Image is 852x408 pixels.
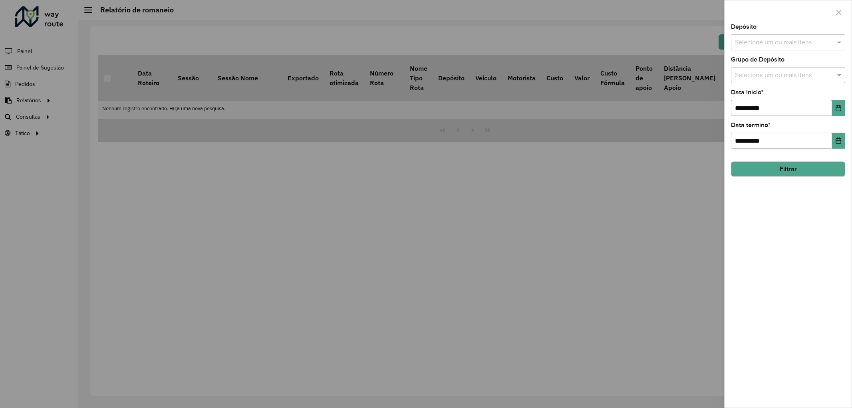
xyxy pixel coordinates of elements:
button: Filtrar [731,161,845,177]
label: Depósito [731,22,757,32]
label: Data término [731,120,771,130]
button: Choose Date [832,133,845,149]
button: Choose Date [832,100,845,116]
label: Grupo de Depósito [731,55,784,64]
label: Data início [731,88,764,97]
